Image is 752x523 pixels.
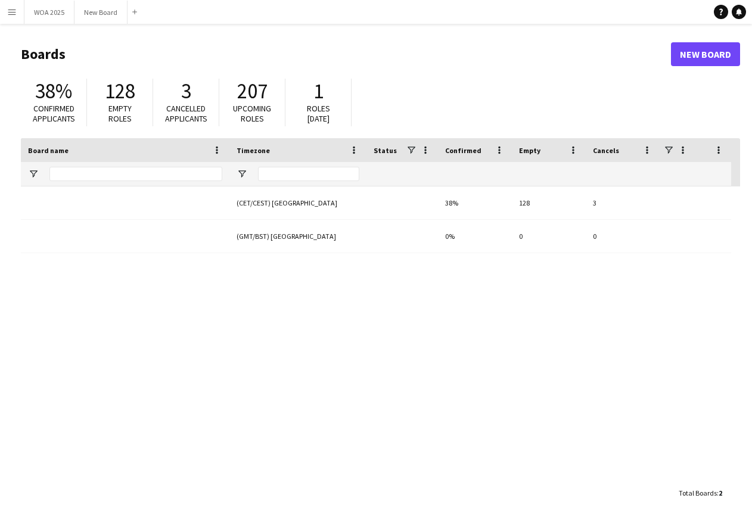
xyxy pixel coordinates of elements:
div: (GMT/BST) [GEOGRAPHIC_DATA] [229,220,366,253]
span: Cancelled applicants [165,103,207,124]
span: Confirmed [445,146,481,155]
span: 207 [237,78,268,104]
a: New Board [671,42,740,66]
div: 3 [586,186,660,219]
span: Upcoming roles [233,103,271,124]
div: : [679,481,722,505]
button: WOA 2025 [24,1,74,24]
button: Open Filter Menu [237,169,247,179]
h1: Boards [21,45,671,63]
span: 1 [313,78,324,104]
input: Board name Filter Input [49,167,222,181]
span: Roles [DATE] [307,103,330,124]
span: 38% [35,78,72,104]
span: Cancels [593,146,619,155]
span: Empty [519,146,540,155]
div: 38% [438,186,512,219]
div: 128 [512,186,586,219]
div: 0 [586,220,660,253]
input: Timezone Filter Input [258,167,359,181]
div: 0 [512,220,586,253]
span: Total Boards [679,488,717,497]
span: 2 [719,488,722,497]
span: Empty roles [108,103,132,124]
div: 0% [438,220,512,253]
span: Confirmed applicants [33,103,75,124]
button: Open Filter Menu [28,169,39,179]
button: New Board [74,1,128,24]
span: Timezone [237,146,270,155]
span: Status [374,146,397,155]
span: Board name [28,146,69,155]
span: 3 [181,78,191,104]
div: (CET/CEST) [GEOGRAPHIC_DATA] [229,186,366,219]
span: 128 [105,78,135,104]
